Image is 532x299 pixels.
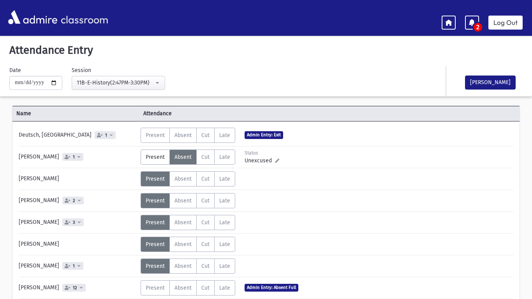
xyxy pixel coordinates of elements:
span: Late [219,176,230,182]
span: 2 [474,23,482,31]
button: [PERSON_NAME] [465,76,516,90]
span: Present [146,197,165,204]
span: Present [146,176,165,182]
div: [PERSON_NAME] [15,193,141,208]
div: [PERSON_NAME] [15,215,141,230]
span: Cut [201,219,210,226]
span: Absent [174,176,192,182]
div: [PERSON_NAME] [15,171,141,186]
div: AttTypes [141,149,235,165]
span: Late [219,132,230,139]
span: Absent [174,241,192,248]
div: AttTypes [141,237,235,252]
span: Present [146,219,165,226]
a: Log Out [488,16,523,30]
div: AttTypes [141,259,235,274]
span: Late [219,219,230,226]
span: Cut [201,285,210,291]
button: 11B-E-History(2:47PM-3:30PM) [72,76,165,90]
span: Absent [174,219,192,226]
div: AttTypes [141,128,235,143]
label: Session [72,66,91,74]
span: 1 [71,264,76,269]
span: Cut [201,154,210,160]
div: Status [245,149,279,157]
span: Present [146,285,165,291]
span: 2 [71,198,77,203]
span: 3 [71,220,77,225]
span: Late [219,263,230,269]
span: Cut [201,263,210,269]
img: AdmirePro [6,8,59,26]
span: Present [146,154,165,160]
span: classroom [59,7,108,28]
div: [PERSON_NAME] [15,149,141,165]
div: [PERSON_NAME] [15,259,141,274]
span: Late [219,241,230,248]
span: Absent [174,263,192,269]
span: Cut [201,241,210,248]
span: Present [146,263,165,269]
span: Absent [174,132,192,139]
span: Cut [201,132,210,139]
span: Unexcused [245,157,275,165]
div: Deutsch, [GEOGRAPHIC_DATA] [15,128,141,143]
span: Late [219,154,230,160]
span: Present [146,241,165,248]
span: Absent [174,285,192,291]
span: 1 [104,133,109,138]
span: Present [146,132,165,139]
div: AttTypes [141,171,235,186]
span: Absent [174,197,192,204]
div: AttTypes [141,280,235,295]
div: AttTypes [141,215,235,230]
label: Date [9,66,21,74]
div: AttTypes [141,193,235,208]
span: Late [219,197,230,204]
span: Cut [201,197,210,204]
div: 11B-E-History(2:47PM-3:30PM) [77,79,154,87]
span: 1 [71,155,76,160]
span: Name [12,109,139,118]
span: Cut [201,176,210,182]
h5: Attendance Entry [6,44,526,57]
span: Absent [174,154,192,160]
span: Admin Entry: Exit [245,131,283,139]
div: [PERSON_NAME] [15,280,141,295]
div: [PERSON_NAME] [15,237,141,252]
span: Attendance [139,109,266,118]
span: 12 [71,285,79,290]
